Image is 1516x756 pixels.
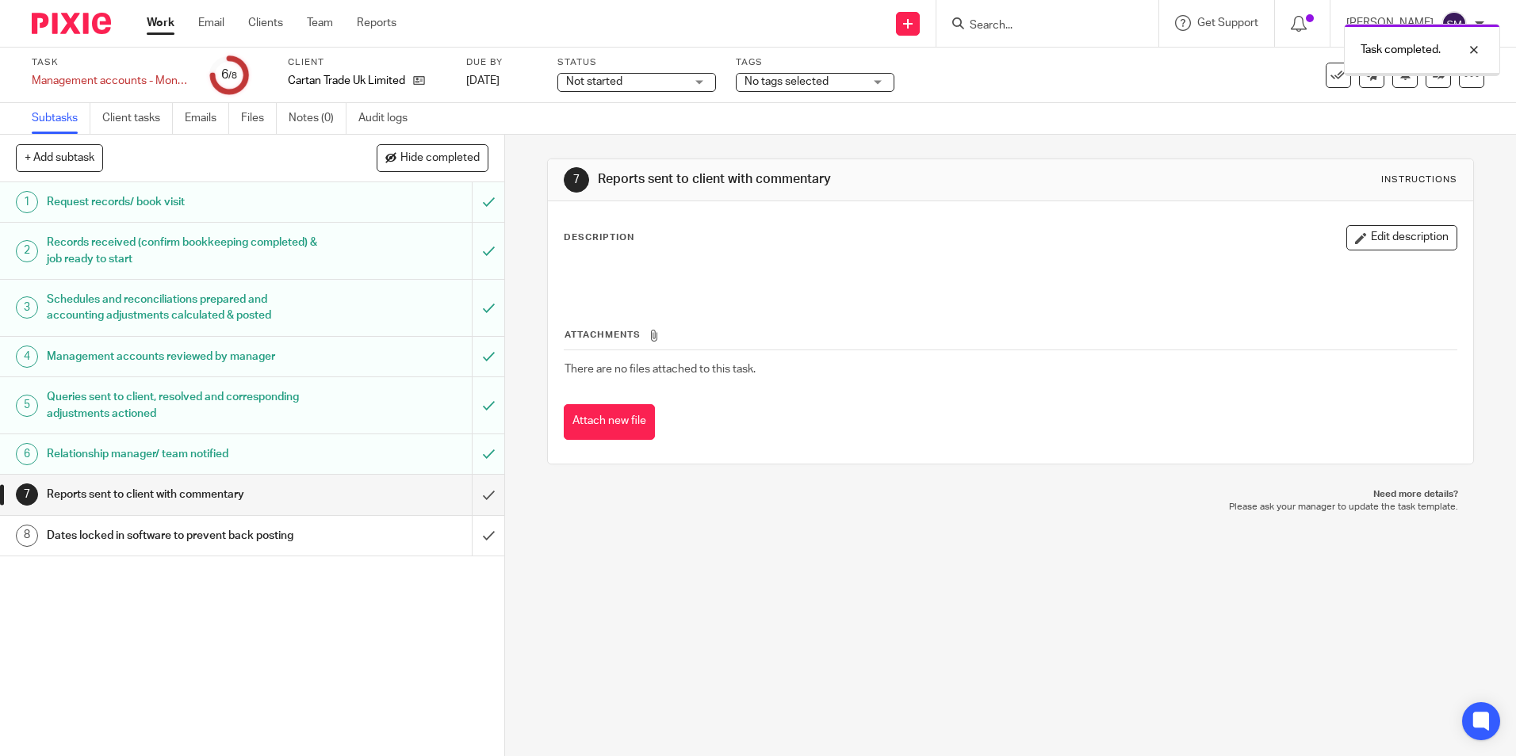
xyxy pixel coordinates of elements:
h1: Schedules and reconciliations prepared and accounting adjustments calculated & posted [47,288,320,328]
label: Tags [736,56,894,69]
a: Subtasks [32,103,90,134]
h1: Dates locked in software to prevent back posting [47,524,320,548]
div: 1 [16,191,38,213]
a: Clients [248,15,283,31]
label: Task [32,56,190,69]
span: [DATE] [466,75,500,86]
h1: Reports sent to client with commentary [47,483,320,506]
a: Work [147,15,174,31]
span: Hide completed [400,152,480,165]
img: svg%3E [1441,11,1467,36]
p: Description [564,231,634,244]
h1: Records received (confirm bookkeeping completed) & job ready to start [47,231,320,271]
div: 6 [16,443,38,465]
div: 4 [16,346,38,368]
div: 8 [16,525,38,547]
p: Cartan Trade Uk Limited [288,73,405,89]
div: 5 [16,395,38,417]
a: Emails [185,103,229,134]
h1: Relationship manager/ team notified [47,442,320,466]
span: Not started [566,76,622,87]
a: Files [241,103,277,134]
small: /8 [228,71,237,80]
h1: Reports sent to client with commentary [598,171,1044,188]
span: There are no files attached to this task. [565,364,756,375]
button: + Add subtask [16,144,103,171]
a: Email [198,15,224,31]
button: Edit description [1346,225,1457,250]
a: Client tasks [102,103,173,134]
div: Instructions [1381,174,1457,186]
h1: Management accounts reviewed by manager [47,345,320,368]
label: Client [288,56,446,69]
p: Please ask your manager to update the task template. [563,501,1457,514]
h1: Queries sent to client, resolved and corresponding adjustments actioned [47,385,320,426]
span: No tags selected [745,76,829,87]
a: Team [307,15,333,31]
div: 7 [16,483,38,506]
p: Task completed. [1361,42,1441,58]
button: Attach new file [564,404,655,440]
p: Need more details? [563,488,1457,501]
div: Management accounts - Monthly [32,73,190,89]
h1: Request records/ book visit [47,190,320,214]
div: 6 [221,66,237,84]
img: Pixie [32,13,111,34]
a: Reports [357,15,396,31]
div: 3 [16,296,38,319]
button: Hide completed [377,144,488,171]
div: 2 [16,240,38,262]
a: Notes (0) [289,103,346,134]
label: Status [557,56,716,69]
a: Audit logs [358,103,419,134]
div: 7 [564,167,589,193]
span: Attachments [565,330,641,339]
label: Due by [466,56,538,69]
